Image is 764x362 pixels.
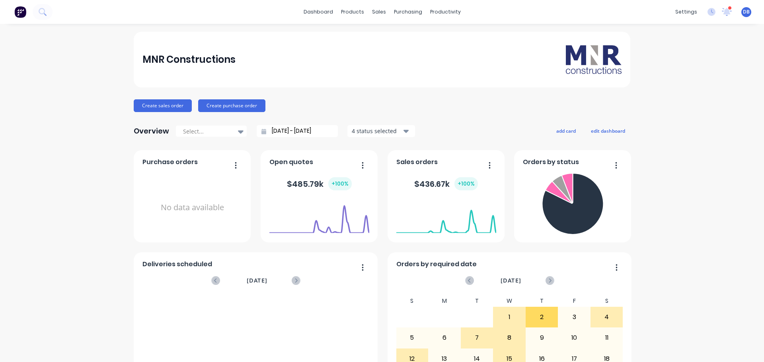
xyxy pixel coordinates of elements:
div: M [428,295,461,307]
div: + 100 % [328,177,352,190]
div: 11 [591,328,623,348]
span: Orders by required date [396,259,477,269]
span: Orders by status [523,157,579,167]
span: Purchase orders [142,157,198,167]
div: sales [368,6,390,18]
div: $ 436.67k [414,177,478,190]
div: 3 [558,307,590,327]
div: F [558,295,591,307]
div: 9 [526,328,558,348]
span: Deliveries scheduled [142,259,212,269]
div: 1 [493,307,525,327]
div: MNR Constructions [142,52,236,68]
div: $ 485.79k [287,177,352,190]
div: 4 [591,307,623,327]
div: 10 [558,328,590,348]
button: Create sales order [134,99,192,112]
div: No data available [142,170,242,245]
img: Factory [14,6,26,18]
div: 8 [493,328,525,348]
div: 2 [526,307,558,327]
a: dashboard [300,6,337,18]
div: + 100 % [454,177,478,190]
button: 4 status selected [347,125,415,137]
img: MNR Constructions [566,45,622,74]
div: settings [671,6,701,18]
div: 6 [429,328,460,348]
div: S [396,295,429,307]
button: edit dashboard [586,126,630,136]
div: S [591,295,623,307]
button: Create purchase order [198,99,265,112]
span: DB [743,8,750,15]
div: productivity [426,6,465,18]
div: Overview [134,123,169,139]
button: add card [551,126,581,136]
div: 5 [396,328,428,348]
span: [DATE] [247,276,267,285]
span: Sales orders [396,157,438,167]
span: Open quotes [269,157,313,167]
div: W [493,295,526,307]
span: [DATE] [501,276,521,285]
div: products [337,6,368,18]
div: T [461,295,493,307]
div: T [526,295,558,307]
div: 7 [461,328,493,348]
div: purchasing [390,6,426,18]
div: 4 status selected [352,127,402,135]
